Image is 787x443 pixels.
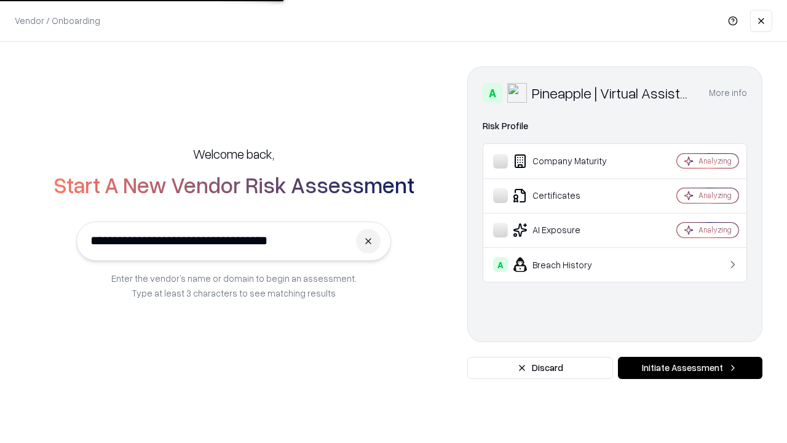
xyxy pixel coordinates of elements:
[493,257,640,272] div: Breach History
[483,119,747,134] div: Risk Profile
[53,172,414,197] h2: Start A New Vendor Risk Assessment
[193,145,274,162] h5: Welcome back,
[698,190,732,201] div: Analyzing
[698,225,732,235] div: Analyzing
[618,357,762,379] button: Initiate Assessment
[111,271,357,300] p: Enter the vendor’s name or domain to begin an assessment. Type at least 3 characters to see match...
[493,257,508,272] div: A
[532,83,694,103] div: Pineapple | Virtual Assistant Agency
[493,223,640,237] div: AI Exposure
[493,188,640,203] div: Certificates
[493,154,640,169] div: Company Maturity
[483,83,502,103] div: A
[467,357,613,379] button: Discard
[507,83,527,103] img: Pineapple | Virtual Assistant Agency
[15,14,100,27] p: Vendor / Onboarding
[698,156,732,166] div: Analyzing
[709,82,747,104] button: More info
